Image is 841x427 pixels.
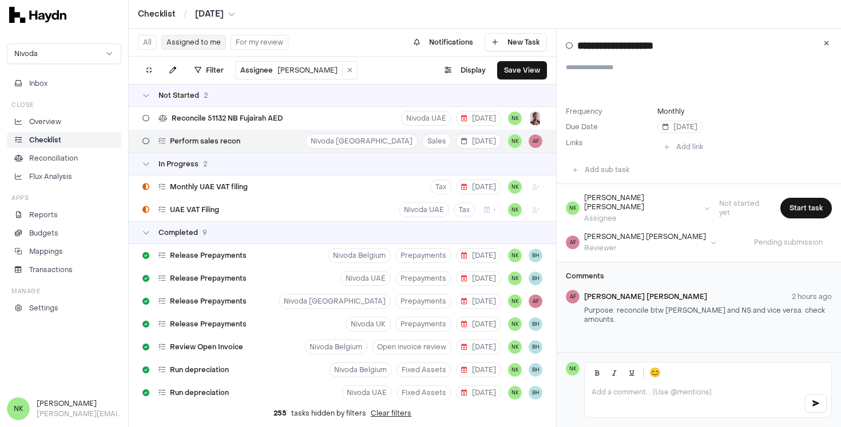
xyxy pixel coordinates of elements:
button: NK [508,272,522,285]
button: All [138,35,157,50]
button: Clear filters [371,409,411,418]
span: NK [7,397,30,420]
span: [DATE] [461,137,496,146]
span: Completed [158,228,198,237]
button: Nivoda [GEOGRAPHIC_DATA] [279,294,391,309]
label: Due Date [566,122,653,131]
span: NK [566,201,580,215]
a: Settings [7,300,121,316]
span: Release Prepayments [170,274,247,283]
span: In Progress [158,159,199,169]
span: [DATE] [461,320,496,329]
span: AF [566,236,580,249]
button: NK [508,386,522,400]
button: Nivoda [GEOGRAPHIC_DATA] [306,134,418,149]
button: Fixed Assets [396,385,451,400]
span: [DATE] [461,297,496,306]
a: Budgets [7,225,121,241]
span: [DATE] [461,274,496,283]
button: BH [529,317,542,331]
p: [PERSON_NAME][EMAIL_ADDRESS][DOMAIN_NAME] [37,409,121,419]
button: AF[PERSON_NAME] [PERSON_NAME]Reviewer [566,232,716,253]
span: [DATE] [461,365,496,374]
p: Purpose: reconcile btw [PERSON_NAME] and NS and vice versa. check amounts. [584,306,832,324]
button: Prepayments [395,248,451,263]
button: Prepayments [395,271,451,286]
span: [DATE] [461,182,496,191]
button: Assignee[PERSON_NAME] [236,63,343,77]
button: Display [438,61,493,79]
button: Italic (Ctrl+I) [606,365,622,381]
button: Nivoda UAE [340,271,391,286]
div: [PERSON_NAME] [PERSON_NAME] [584,232,706,241]
span: [DATE] [461,388,496,397]
span: [DATE] [461,251,496,260]
button: Inbox [7,75,121,91]
button: Nivoda UAE [399,202,449,217]
button: Tax [454,202,475,217]
span: Not started yet [710,199,776,217]
a: Overview [7,114,121,130]
button: AF [529,134,542,148]
p: Mappings [29,246,63,257]
button: Add link [657,138,710,156]
p: Reconciliation [29,153,78,163]
span: NK [508,317,522,331]
img: svg+xml,%3c [9,7,66,23]
button: [DATE] [456,294,501,309]
button: Nivoda Belgium [328,248,391,263]
span: [DATE] [461,342,496,352]
span: 😊 [649,366,661,380]
a: Transactions [7,262,121,278]
button: Sales [422,134,451,149]
button: NK [508,363,522,377]
span: [DATE] [663,122,697,131]
button: NK [508,294,522,308]
button: NK [508,340,522,354]
a: Flux Analysis [7,169,121,185]
nav: breadcrumb [138,9,235,20]
span: Release Prepayments [170,297,247,306]
button: Prepayments [395,294,451,309]
button: Monthly [657,107,684,116]
span: 2 [203,159,207,169]
span: 9 [203,228,207,237]
label: Frequency [566,107,653,116]
button: [DATE] [456,111,501,126]
button: AF [529,294,542,308]
p: Flux Analysis [29,171,72,182]
button: Open invoice review [372,340,451,354]
button: [DATE] [456,248,501,263]
div: [PERSON_NAME] [PERSON_NAME] [584,193,700,211]
button: [DATE] [456,385,501,400]
div: tasks hidden by filters [129,400,556,427]
button: Nivoda Belgium [304,340,367,354]
button: NK [508,180,522,194]
button: NK [508,249,522,262]
span: Monthly UAE VAT filing [170,182,248,191]
span: NK [508,134,522,148]
span: Release Prepayments [170,251,247,260]
span: NK [508,111,522,125]
span: / [181,8,189,19]
span: Release Prepayments [170,320,247,329]
span: Assignee [240,66,273,75]
span: BH [529,386,542,400]
span: Inbox [29,78,47,89]
button: [DATE] [456,317,501,332]
button: Add sub task [566,161,636,179]
label: Links [566,138,583,147]
a: Checklist [7,132,121,148]
button: BH [529,340,542,354]
span: UAE VAT Filing [170,205,219,214]
button: [DATE] [195,9,235,20]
